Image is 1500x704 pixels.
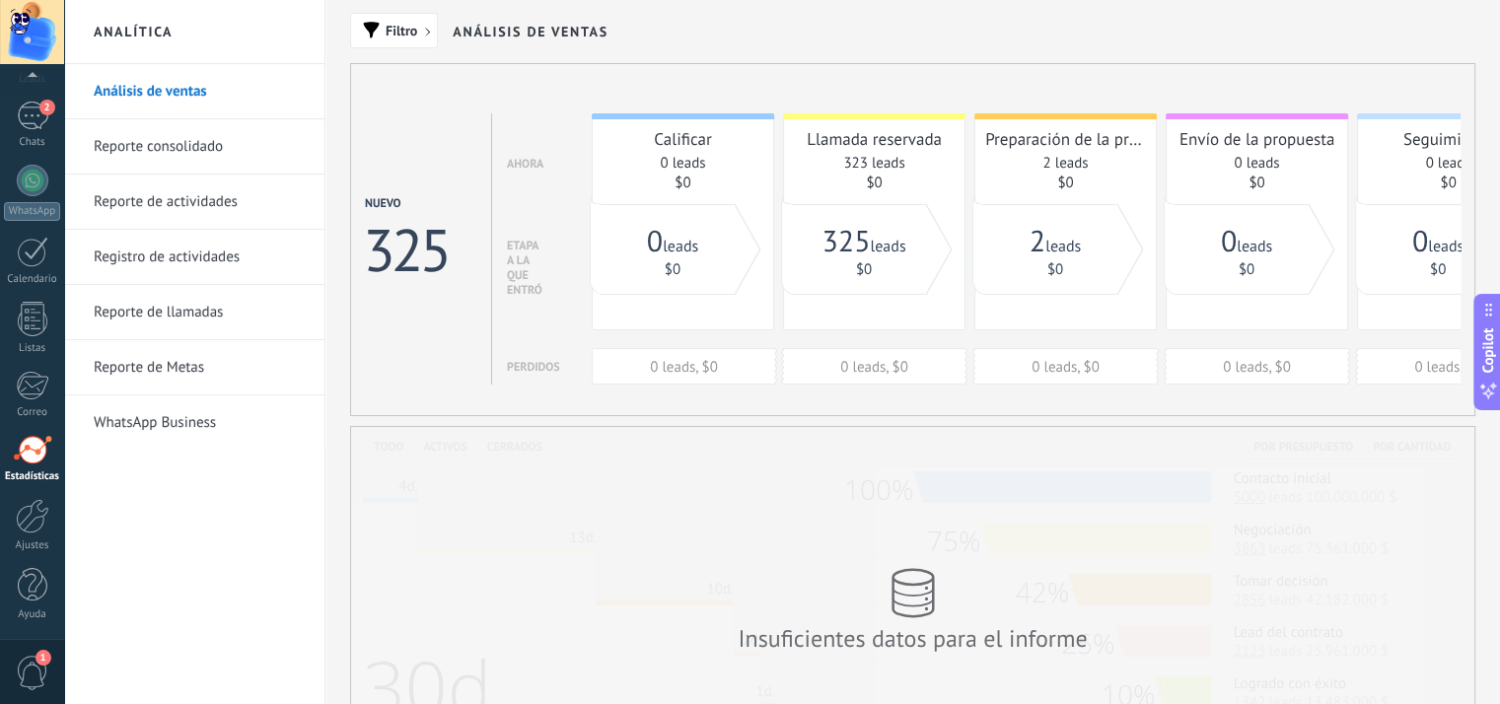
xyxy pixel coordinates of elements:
a: 0 leads [1234,154,1279,173]
span: 0 [1221,222,1237,260]
li: Reporte de Metas [64,340,324,395]
div: Estadísticas [4,470,61,483]
a: $0 [856,260,872,279]
div: 0 leads, $0 [1166,358,1348,377]
div: Etapa a la que entró [507,239,542,298]
a: $0 [1430,260,1446,279]
div: 0 leads, $0 [593,358,775,377]
div: 325 [363,211,448,288]
div: Envío de la propuesta [1177,128,1337,150]
a: $0 [866,174,882,192]
li: Reporte consolidado [64,119,324,175]
a: $0 [1047,260,1063,279]
a: Reporte de Metas [94,340,305,395]
li: Registro de actividades [64,230,324,285]
div: Correo [4,406,61,419]
div: Calificar [603,128,763,150]
div: Calendario [4,273,61,286]
li: WhatsApp Business [64,395,324,450]
div: Ayuda [4,608,61,621]
a: Análisis de ventas [94,64,305,119]
span: 2 [1030,222,1045,260]
a: Reporte de actividades [94,175,305,230]
a: 325leads [821,237,905,256]
a: $0 [665,260,680,279]
a: 0leads [1221,237,1272,256]
a: 0 leads [660,154,705,173]
div: Ajustes [4,539,61,552]
a: $0 [1249,174,1264,192]
span: Filtro [386,24,417,37]
span: Copilot [1478,328,1498,374]
a: $0 [1057,174,1073,192]
a: $0 [1239,260,1254,279]
li: Reporte de actividades [64,175,324,230]
span: 0 [1412,222,1428,260]
a: 0leads [1412,237,1464,256]
a: 2leads [1030,237,1081,256]
li: Reporte de llamadas [64,285,324,340]
a: $0 [675,174,690,192]
a: Registro de actividades [94,230,305,285]
a: 0 leads [1425,154,1470,173]
div: Chats [4,136,61,149]
span: 1 [36,650,51,666]
span: 0 [647,222,663,260]
div: Insuficientes datos para el informe [736,623,1091,654]
a: WhatsApp Business [94,395,305,451]
button: Filtro [350,13,438,48]
div: Nuevo [365,196,448,211]
a: Reporte consolidado [94,119,305,175]
a: $0 [1440,174,1456,192]
div: 0 leads, $0 [974,358,1157,377]
a: 0leads [647,237,698,256]
div: WhatsApp [4,202,60,221]
span: 325 [821,222,870,260]
div: 0 leads, $0 [783,358,965,377]
div: Ahora [507,157,543,172]
li: Análisis de ventas [64,64,324,119]
div: Preparación de la propuesta [985,128,1146,150]
span: 2 [39,100,55,115]
div: Llamada reservada [794,128,955,150]
div: Listas [4,342,61,355]
a: Reporte de llamadas [94,285,305,340]
a: 323 leads [843,154,904,173]
div: Perdidos [507,360,560,375]
a: 2 leads [1042,154,1088,173]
